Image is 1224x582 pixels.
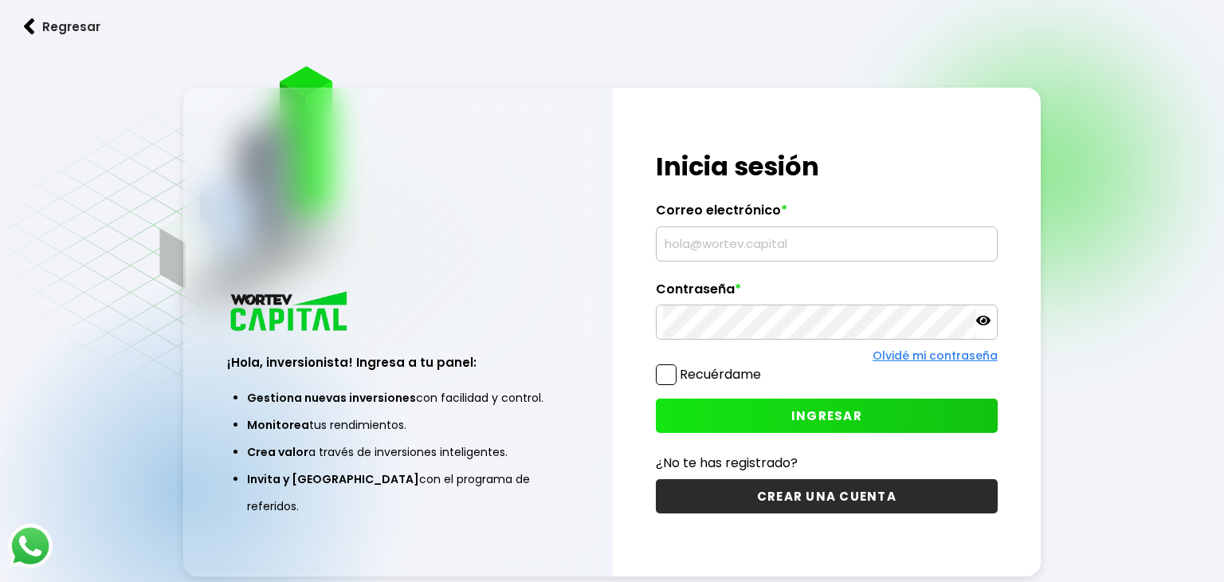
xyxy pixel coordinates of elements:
label: Recuérdame [680,365,761,383]
button: CREAR UNA CUENTA [656,479,998,513]
p: ¿No te has registrado? [656,453,998,473]
a: ¿No te has registrado?CREAR UNA CUENTA [656,453,998,513]
li: tus rendimientos. [247,411,549,438]
li: a través de inversiones inteligentes. [247,438,549,466]
span: Invita y [GEOGRAPHIC_DATA] [247,471,419,487]
span: Monitorea [247,417,309,433]
h3: ¡Hola, inversionista! Ingresa a tu panel: [227,353,569,372]
img: logos_whatsapp-icon.242b2217.svg [8,524,53,568]
li: con facilidad y control. [247,384,549,411]
span: Gestiona nuevas inversiones [247,390,416,406]
img: logo_wortev_capital [227,289,353,336]
label: Contraseña [656,281,998,305]
span: INGRESAR [791,407,862,424]
span: Crea valor [247,444,308,460]
li: con el programa de referidos. [247,466,549,520]
img: flecha izquierda [24,18,35,35]
a: Olvidé mi contraseña [873,348,998,364]
button: INGRESAR [656,399,998,433]
h1: Inicia sesión [656,147,998,186]
input: hola@wortev.capital [663,227,991,261]
label: Correo electrónico [656,203,998,226]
